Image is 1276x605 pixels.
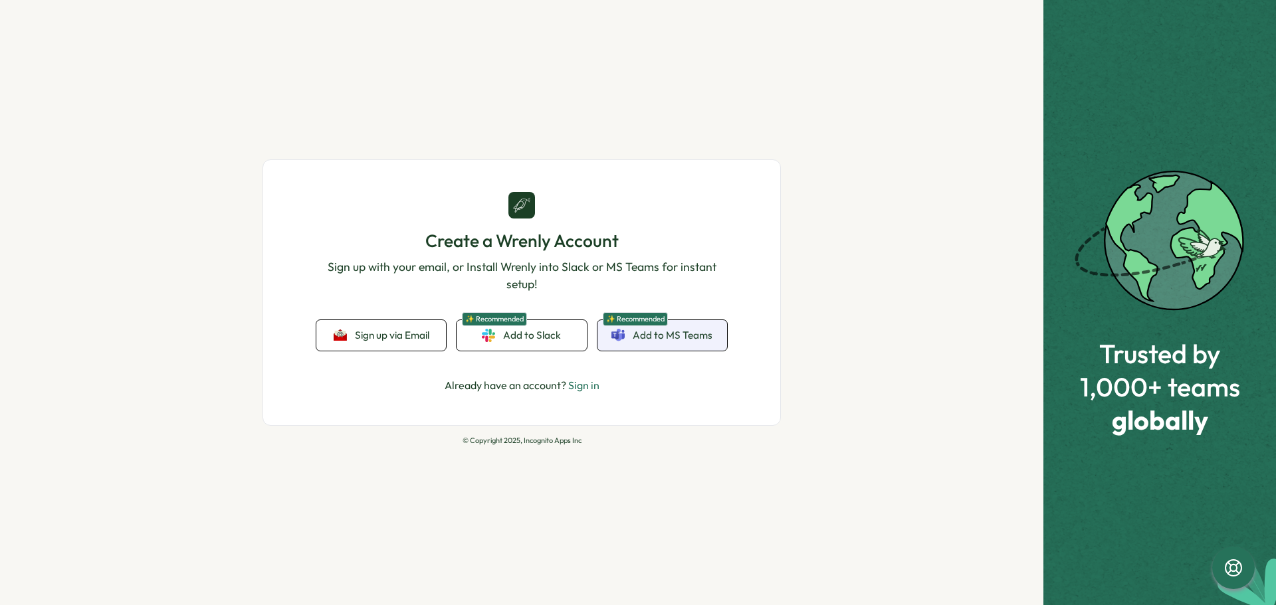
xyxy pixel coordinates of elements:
[633,328,712,343] span: Add to MS Teams
[1080,339,1240,368] span: Trusted by
[503,328,561,343] span: Add to Slack
[316,229,727,252] h1: Create a Wrenly Account
[1080,405,1240,434] span: globally
[263,436,781,445] p: © Copyright 2025, Incognito Apps Inc
[462,312,527,326] span: ✨ Recommended
[603,312,668,326] span: ✨ Recommended
[568,379,599,392] a: Sign in
[316,258,727,294] p: Sign up with your email, or Install Wrenly into Slack or MS Teams for instant setup!
[597,320,727,351] a: ✨ RecommendedAdd to MS Teams
[1080,372,1240,401] span: 1,000+ teams
[316,320,446,351] button: Sign up via Email
[355,329,429,341] span: Sign up via Email
[445,377,599,394] p: Already have an account?
[457,320,586,351] a: ✨ RecommendedAdd to Slack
